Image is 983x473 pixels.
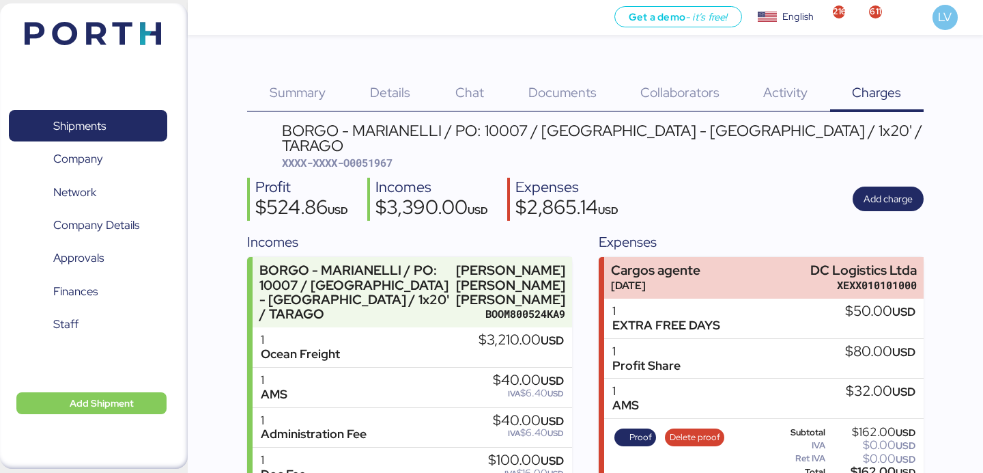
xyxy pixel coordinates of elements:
[892,304,915,319] span: USD
[456,307,565,321] div: BOOM800524KA9
[810,263,917,278] div: DC Logistics Ltda
[938,8,952,26] span: LV
[612,398,639,413] div: AMS
[261,414,367,428] div: 1
[53,183,96,202] span: Network
[455,83,484,101] span: Chat
[9,144,167,175] a: Company
[53,248,104,268] span: Approvals
[259,263,450,321] div: BORGO - MARIANELLI / PO: 10007 / [GEOGRAPHIC_DATA] - [GEOGRAPHIC_DATA] / 1x20' / TARAGO
[528,83,597,101] span: Documents
[270,83,326,101] span: Summary
[611,278,700,293] div: [DATE]
[598,204,618,217] span: USD
[53,215,139,235] span: Company Details
[508,388,520,399] span: IVA
[599,232,923,252] div: Expenses
[768,454,825,463] div: Ret IVA
[845,344,915,360] div: $80.00
[370,83,410,101] span: Details
[896,427,915,439] span: USD
[892,384,915,399] span: USD
[828,454,915,464] div: $0.00
[456,263,565,306] div: [PERSON_NAME] [PERSON_NAME] [PERSON_NAME]
[255,178,348,198] div: Profit
[261,373,287,388] div: 1
[375,178,488,198] div: Incomes
[629,430,652,445] span: Proof
[9,276,167,308] a: Finances
[53,282,98,301] span: Finances
[853,187,924,211] button: Add charge
[541,453,564,468] span: USD
[9,243,167,274] a: Approvals
[612,344,681,359] div: 1
[541,414,564,429] span: USD
[547,428,564,439] span: USD
[196,6,219,29] button: Menu
[493,428,564,438] div: $6.40
[515,178,618,198] div: Expenses
[247,232,571,252] div: Incomes
[9,110,167,141] a: Shipments
[328,204,348,217] span: USD
[255,198,348,221] div: $524.86
[896,453,915,465] span: USD
[612,384,639,398] div: 1
[261,388,287,402] div: AMS
[488,453,564,468] div: $100.00
[493,373,564,388] div: $40.00
[493,388,564,398] div: $6.40
[53,116,106,136] span: Shipments
[261,347,340,362] div: Ocean Freight
[541,373,564,388] span: USD
[16,392,167,414] button: Add Shipment
[828,440,915,450] div: $0.00
[9,210,167,241] a: Company Details
[261,427,367,442] div: Administration Fee
[70,395,134,411] span: Add Shipment
[282,156,393,170] span: XXXX-XXXX-O0051967
[614,429,657,446] button: Proof
[611,263,700,278] div: Cargos agente
[670,430,720,445] span: Delete proof
[782,10,814,24] div: English
[261,333,340,347] div: 1
[612,304,720,319] div: 1
[375,198,488,221] div: $3,390.00
[845,304,915,319] div: $50.00
[53,314,79,334] span: Staff
[541,333,564,348] span: USD
[665,429,724,446] button: Delete proof
[763,83,808,101] span: Activity
[479,333,564,348] div: $3,210.00
[9,309,167,340] a: Staff
[892,344,915,360] span: USD
[768,428,825,437] div: Subtotal
[612,319,720,333] div: EXTRA FREE DAYS
[612,359,681,373] div: Profit Share
[493,414,564,429] div: $40.00
[261,453,306,468] div: 1
[846,384,915,399] div: $32.00
[852,83,901,101] span: Charges
[810,278,917,293] div: XEXX010101000
[468,204,488,217] span: USD
[282,123,924,154] div: BORGO - MARIANELLI / PO: 10007 / [GEOGRAPHIC_DATA] - [GEOGRAPHIC_DATA] / 1x20' / TARAGO
[768,441,825,450] div: IVA
[896,440,915,452] span: USD
[508,428,520,439] span: IVA
[547,388,564,399] span: USD
[515,198,618,221] div: $2,865.14
[9,176,167,208] a: Network
[864,191,913,207] span: Add charge
[53,149,103,169] span: Company
[828,427,915,437] div: $162.00
[640,83,720,101] span: Collaborators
